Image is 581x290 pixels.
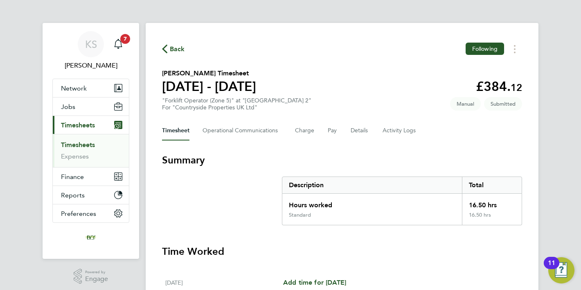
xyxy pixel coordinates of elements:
span: 12 [511,82,522,93]
a: 7 [110,31,126,57]
button: Details [351,121,369,140]
button: Reports [53,186,129,204]
span: Powered by [85,269,108,276]
button: Open Resource Center, 11 new notifications [548,257,574,283]
button: Operational Communications [203,121,282,140]
span: Preferences [61,210,96,217]
span: Jobs [61,103,75,111]
div: Description [282,177,462,193]
a: Expenses [61,152,89,160]
div: For "Countryside Properties UK Ltd" [162,104,311,111]
div: 11 [548,263,555,274]
div: "Forklift Operator (Zone 5)" at "[GEOGRAPHIC_DATA] 2" [162,97,311,111]
h2: [PERSON_NAME] Timesheet [162,68,256,78]
span: Engage [85,276,108,283]
div: Summary [282,177,522,225]
button: Charge [295,121,315,140]
button: Jobs [53,97,129,116]
div: Total [462,177,522,193]
span: 7 [120,34,130,44]
span: Finance [61,173,84,181]
img: ivyresourcegroup-logo-retina.png [84,231,97,244]
button: Back [162,44,185,54]
a: Go to home page [52,231,129,244]
span: Add time for [DATE] [283,279,346,286]
button: Finance [53,168,129,186]
a: Add time for [DATE] [283,278,346,288]
div: 16.50 hrs [462,212,522,225]
h1: [DATE] - [DATE] [162,78,256,95]
app-decimal: £384. [476,79,522,94]
button: Timesheet [162,121,189,140]
span: KS [85,39,97,50]
button: Timesheets Menu [507,43,522,55]
a: Timesheets [61,141,95,149]
button: Network [53,79,129,97]
div: [DATE] [165,278,283,288]
h3: Time Worked [162,245,522,258]
div: Standard [289,212,311,218]
button: Pay [328,121,338,140]
div: 16.50 hrs [462,194,522,212]
span: Reports [61,191,85,199]
div: Timesheets [53,134,129,167]
span: This timesheet is Submitted. [484,97,522,111]
span: Back [170,44,185,54]
span: This timesheet was manually created. [450,97,481,111]
button: Preferences [53,204,129,222]
span: Timesheets [61,121,95,129]
span: Network [61,84,87,92]
h3: Summary [162,154,522,167]
button: Timesheets [53,116,129,134]
a: KS[PERSON_NAME] [52,31,129,70]
nav: Main navigation [43,23,139,259]
a: Powered byEngage [74,269,108,284]
span: Keaton Simpson [52,61,129,70]
span: Following [472,45,498,52]
button: Activity Logs [383,121,417,140]
button: Following [466,43,504,55]
div: Hours worked [282,194,462,212]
